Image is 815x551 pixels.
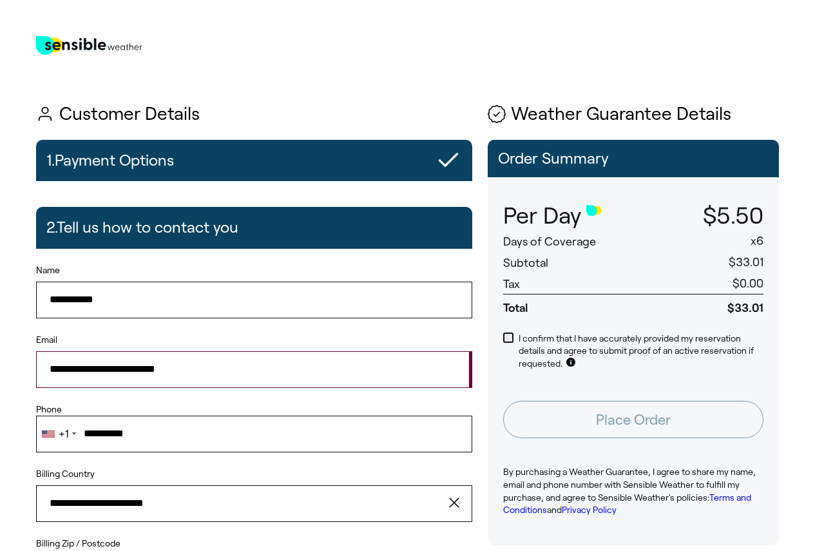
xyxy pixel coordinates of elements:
[503,466,763,516] p: By purchasing a Weather Guarantee, I agree to share my name, email and phone number with Sensible...
[36,334,472,347] label: Email
[503,294,662,316] span: Total
[503,256,548,269] span: Subtotal
[519,333,763,371] p: I confirm that I have accurately provided my reservation details and agree to submit proof of an ...
[503,235,596,248] span: Days of Coverage
[733,277,763,290] span: $0.00
[46,212,238,243] h2: 2. Tell us how to contact you
[36,468,95,481] label: Billing Country
[562,505,617,515] a: Privacy Policy
[662,294,763,316] span: $33.01
[46,145,174,176] h2: 1. Payment Options
[36,207,472,248] button: 2.Tell us how to contact you
[503,401,763,438] button: Place Order
[37,416,80,451] div: Telephone country code
[36,403,472,416] label: Phone
[498,150,769,167] p: Order Summary
[503,203,581,229] span: Per Day
[488,104,779,124] h1: Weather Guarantee Details
[751,235,763,247] span: x 6
[36,264,472,277] label: Name
[36,537,472,550] label: Billing Zip / Postcode
[729,256,763,269] span: $33.01
[445,485,472,521] button: clear value
[503,278,520,291] span: Tax
[36,104,472,124] h1: Customer Details
[36,140,472,181] button: 1.Payment Options
[703,203,763,228] span: $5.50
[59,429,68,440] div: +1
